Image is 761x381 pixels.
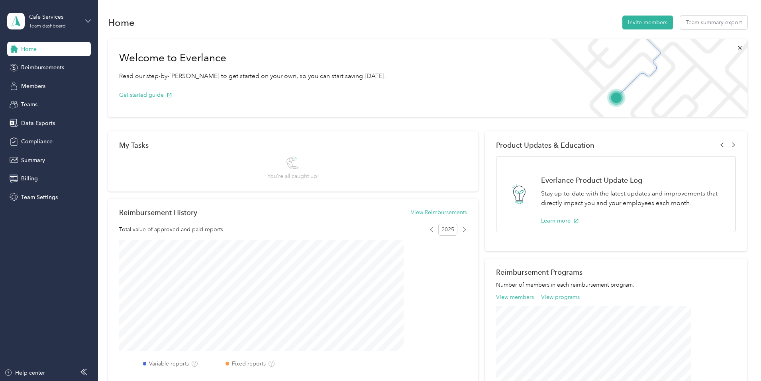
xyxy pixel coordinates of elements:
[541,293,580,301] button: View programs
[21,174,38,183] span: Billing
[119,141,467,149] div: My Tasks
[21,63,64,72] span: Reimbursements
[267,172,319,180] span: You’re all caught up!
[716,336,761,381] iframe: Everlance-gr Chat Button Frame
[680,16,747,29] button: Team summary export
[21,193,58,201] span: Team Settings
[119,71,386,81] p: Read our step-by-[PERSON_NAME] to get started on your own, so you can start saving [DATE].
[438,224,457,236] span: 2025
[541,217,579,225] button: Learn more
[119,52,386,64] h1: Welcome to Everlance
[21,137,53,146] span: Compliance
[496,281,736,289] p: Number of members in each reimbursement program.
[119,208,197,217] h2: Reimbursement History
[4,369,45,377] button: Help center
[411,208,467,217] button: View Reimbursements
[622,16,673,29] button: Invite members
[29,13,79,21] div: Cafe Services
[541,189,727,208] p: Stay up-to-date with the latest updates and improvements that directly impact you and your employ...
[108,18,135,27] h1: Home
[496,293,534,301] button: View members
[21,45,37,53] span: Home
[21,156,45,164] span: Summary
[149,360,189,368] label: Variable reports
[119,91,172,99] button: Get started guide
[21,119,55,127] span: Data Exports
[232,360,266,368] label: Fixed reports
[29,24,66,29] div: Team dashboard
[21,82,45,90] span: Members
[496,141,594,149] span: Product Updates & Education
[119,225,223,234] span: Total value of approved and paid reports
[541,176,727,184] h1: Everlance Product Update Log
[496,268,736,276] h2: Reimbursement Programs
[543,39,747,117] img: Welcome to everlance
[21,100,37,109] span: Teams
